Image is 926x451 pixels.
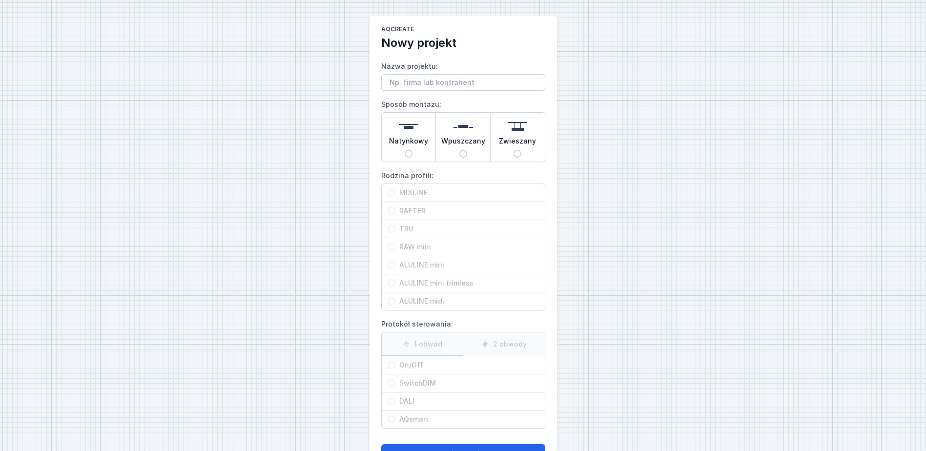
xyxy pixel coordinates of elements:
label: Sposób montażu: [381,97,545,162]
span: Zwieszany [499,136,536,150]
label: Protokół sterowania: [381,316,545,429]
label: Nazwa projektu: [381,59,545,91]
label: Rodzina profili: [381,168,545,310]
span: Natynkowy [389,136,428,150]
input: Nazwa projektu: [381,74,545,91]
img: recessed.svg [453,117,473,136]
span: Wpuszczany [441,136,485,150]
img: surface.svg [399,117,418,136]
h1: AQcreate [381,25,545,35]
input: Wpuszczany [459,150,467,158]
img: suspended.svg [508,117,527,136]
h2: Nowy projekt [381,35,545,51]
input: Zwieszany [514,150,521,158]
input: Natynkowy [405,150,412,158]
